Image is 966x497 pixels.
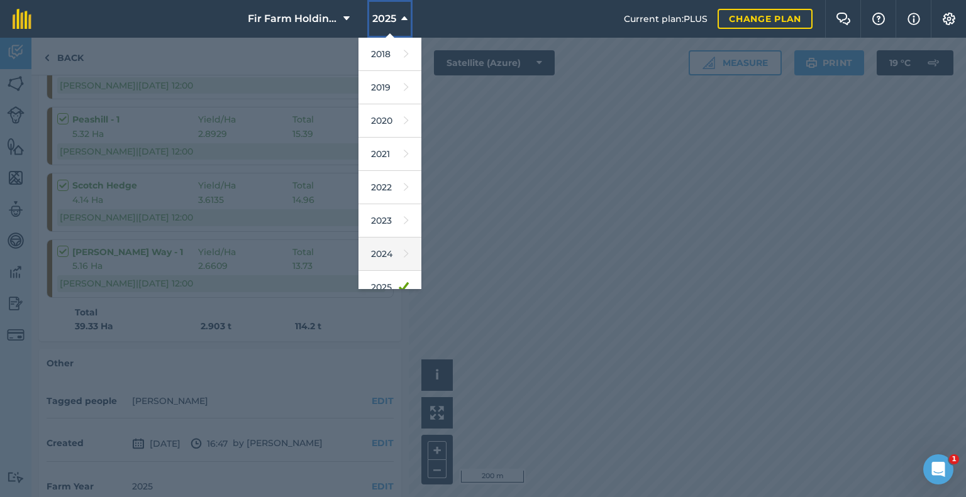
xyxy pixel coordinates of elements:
img: Two speech bubbles overlapping with the left bubble in the forefront [836,13,851,25]
iframe: Intercom live chat [923,454,953,484]
span: 2025 [372,11,396,26]
a: 2020 [358,104,421,138]
img: svg+xml;base64,PHN2ZyB4bWxucz0iaHR0cDovL3d3dy53My5vcmcvMjAwMC9zdmciIHdpZHRoPSIxNyIgaGVpZ2h0PSIxNy... [908,11,920,26]
span: Fir Farm Holdings Limited [248,11,338,26]
a: 2023 [358,204,421,238]
a: Change plan [718,9,813,29]
img: A cog icon [941,13,957,25]
a: 2022 [358,171,421,204]
a: 2021 [358,138,421,171]
a: 2025 [358,271,421,304]
span: 1 [949,454,959,464]
span: Current plan : PLUS [624,12,708,26]
a: 2018 [358,38,421,71]
a: 2019 [358,71,421,104]
a: 2024 [358,238,421,271]
img: fieldmargin Logo [13,9,31,29]
img: A question mark icon [871,13,886,25]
